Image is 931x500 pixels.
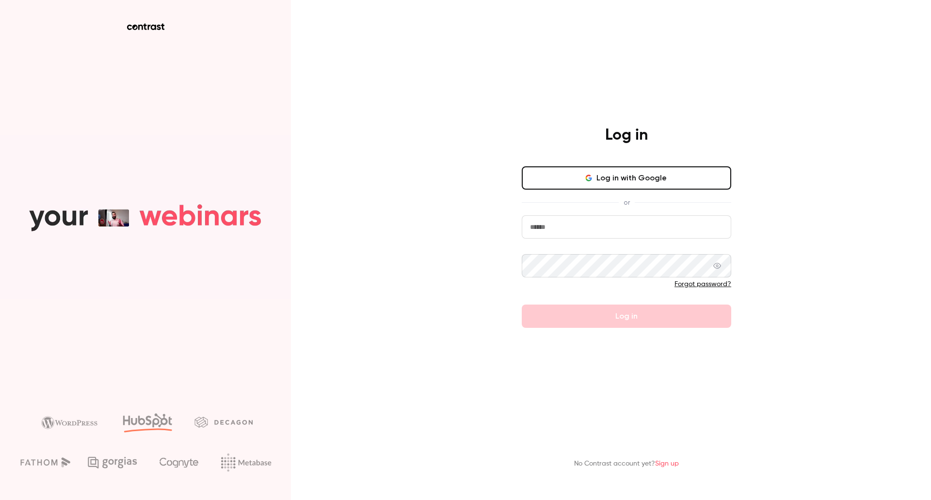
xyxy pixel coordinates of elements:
h4: Log in [605,126,648,145]
a: Forgot password? [674,281,731,288]
span: or [619,197,635,208]
button: Log in with Google [522,166,731,190]
img: decagon [194,417,253,427]
p: No Contrast account yet? [574,459,679,469]
a: Sign up [655,460,679,467]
